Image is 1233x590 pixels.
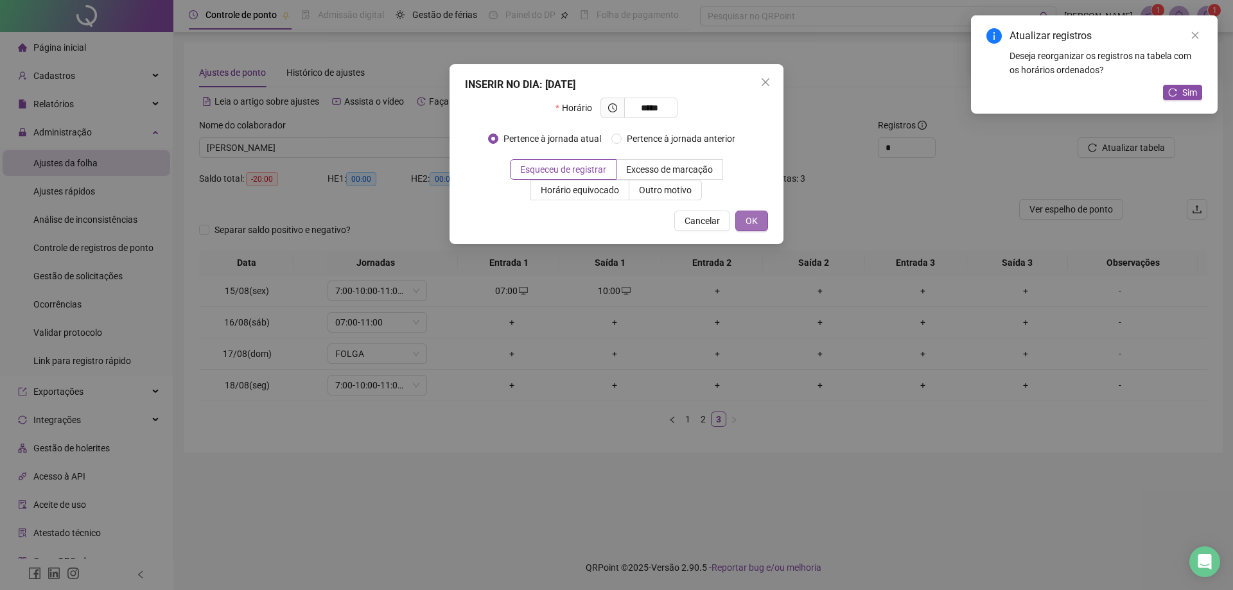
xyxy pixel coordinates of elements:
[555,98,600,118] label: Horário
[735,211,768,231] button: OK
[1191,31,1200,40] span: close
[608,103,617,112] span: clock-circle
[1188,28,1202,42] a: Close
[1010,49,1202,77] div: Deseja reorganizar os registros na tabela com os horários ordenados?
[986,28,1002,44] span: info-circle
[685,214,720,228] span: Cancelar
[1168,88,1177,97] span: reload
[1182,85,1197,100] span: Sim
[760,77,771,87] span: close
[639,185,692,195] span: Outro motivo
[1010,28,1202,44] div: Atualizar registros
[498,132,606,146] span: Pertence à jornada atual
[1189,546,1220,577] div: Open Intercom Messenger
[541,185,619,195] span: Horário equivocado
[622,132,740,146] span: Pertence à jornada anterior
[520,164,606,175] span: Esqueceu de registrar
[755,72,776,92] button: Close
[1163,85,1202,100] button: Sim
[465,77,768,92] div: INSERIR NO DIA : [DATE]
[674,211,730,231] button: Cancelar
[626,164,713,175] span: Excesso de marcação
[746,214,758,228] span: OK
